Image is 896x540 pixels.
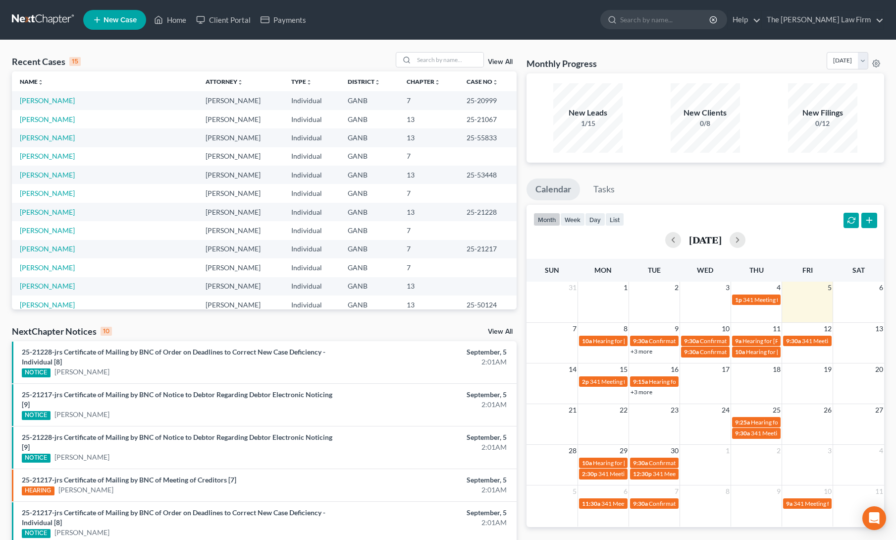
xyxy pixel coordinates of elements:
span: Hearing for [PERSON_NAME] [742,337,820,345]
div: 1/15 [553,119,623,128]
span: 9:30a [684,337,699,345]
a: [PERSON_NAME] [20,300,75,309]
td: [PERSON_NAME] [198,221,283,240]
span: Fri [802,266,813,274]
span: 9:30a [633,459,648,467]
td: Individual [283,203,340,221]
td: GANB [340,110,399,128]
h3: Monthly Progress [527,58,597,69]
span: Confirmation Hearing for [PERSON_NAME] [649,500,762,507]
a: 25-21217-jrs Certificate of Mailing by BNC of Notice to Debtor Regarding Debtor Electronic Notici... [22,390,332,409]
span: Tue [648,266,661,274]
a: Districtunfold_more [348,78,380,85]
span: 17 [721,363,731,375]
span: 24 [721,404,731,416]
span: 13 [874,323,884,335]
td: [PERSON_NAME] [198,110,283,128]
span: Confirmation Hearing for [PERSON_NAME] & [PERSON_NAME] [700,348,866,356]
div: 0/12 [788,119,857,128]
td: GANB [340,184,399,202]
a: 25-21228-jrs Certificate of Mailing by BNC of Notice to Debtor Regarding Debtor Electronic Notici... [22,433,332,451]
div: HEARING [22,486,54,495]
td: 13 [399,203,459,221]
span: 4 [878,445,884,457]
span: 11 [772,323,782,335]
span: 341 Meeting for [PERSON_NAME] [590,378,679,385]
td: [PERSON_NAME] [198,166,283,184]
span: Confirmation Hearing for [PERSON_NAME] [649,459,762,467]
i: unfold_more [237,79,243,85]
span: 11:30a [582,500,600,507]
td: Individual [283,91,340,110]
a: +3 more [631,348,652,355]
div: NOTICE [22,368,51,377]
td: GANB [340,91,399,110]
span: 341 Meeting for [PERSON_NAME] Nation [751,429,859,437]
td: Individual [283,110,340,128]
span: Hearing for [PERSON_NAME] [593,337,670,345]
td: GANB [340,203,399,221]
td: 7 [399,221,459,240]
a: [PERSON_NAME] [20,189,75,197]
span: Mon [594,266,612,274]
span: 21 [568,404,578,416]
a: Case Nounfold_more [467,78,498,85]
input: Search by name... [414,53,483,67]
td: GANB [340,221,399,240]
span: 23 [670,404,680,416]
span: 341 Meeting for [PERSON_NAME] [598,470,687,478]
span: 1p [735,296,742,303]
span: 341 Meeting for [PERSON_NAME] [802,337,891,345]
span: 12 [823,323,833,335]
a: Calendar [527,179,580,200]
div: NOTICE [22,411,51,420]
td: 7 [399,184,459,202]
span: 2 [674,282,680,294]
td: Individual [283,258,340,277]
div: 2:01AM [352,442,507,452]
span: 1 [725,445,731,457]
span: 10 [721,323,731,335]
span: 341 Meeting for [PERSON_NAME] & [PERSON_NAME] [601,500,743,507]
td: Individual [283,221,340,240]
td: Individual [283,277,340,296]
td: 25-20999 [459,91,516,110]
span: 26 [823,404,833,416]
a: The [PERSON_NAME] Law Firm [762,11,884,29]
td: [PERSON_NAME] [198,240,283,258]
div: 2:01AM [352,485,507,495]
span: 9 [776,485,782,497]
td: GANB [340,240,399,258]
td: 13 [399,128,459,147]
span: 27 [874,404,884,416]
span: Hearing for [PERSON_NAME] [649,378,726,385]
span: 10a [582,459,592,467]
span: 30 [670,445,680,457]
span: 9a [735,337,741,345]
div: 0/8 [671,119,740,128]
button: week [560,213,585,226]
div: September, 5 [352,508,507,518]
td: 25-21067 [459,110,516,128]
td: 7 [399,258,459,277]
a: View All [488,328,513,335]
i: unfold_more [492,79,498,85]
span: 2 [776,445,782,457]
td: 7 [399,147,459,166]
a: Attorneyunfold_more [206,78,243,85]
a: Typeunfold_more [291,78,312,85]
a: 25-21228-jrs Certificate of Mailing by BNC of Order on Deadlines to Correct New Case Deficiency -... [22,348,325,366]
a: +3 more [631,388,652,396]
div: NextChapter Notices [12,325,112,337]
a: [PERSON_NAME] [20,115,75,123]
a: [PERSON_NAME] [20,208,75,216]
td: 13 [399,277,459,296]
button: list [605,213,624,226]
div: Open Intercom Messenger [862,506,886,530]
td: 25-50124 [459,296,516,314]
span: 3 [725,282,731,294]
div: NOTICE [22,454,51,463]
span: 10a [735,348,745,356]
div: September, 5 [352,475,507,485]
span: 22 [619,404,629,416]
